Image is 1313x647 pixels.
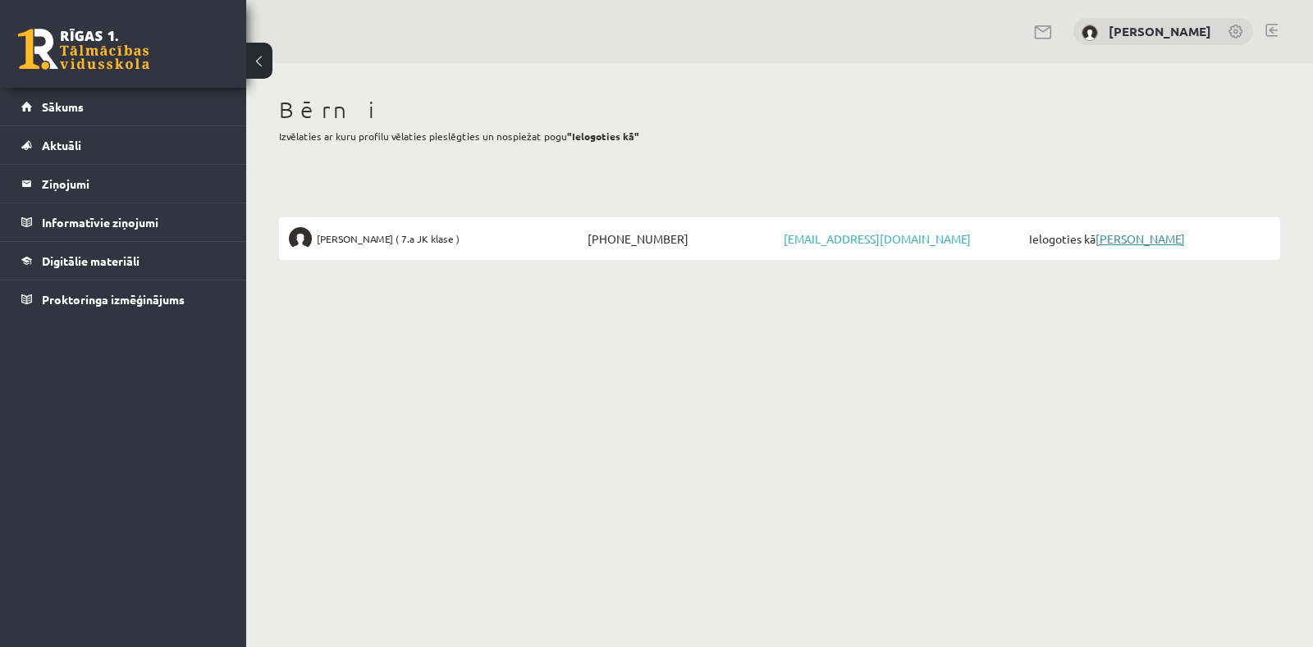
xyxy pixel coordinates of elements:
[1025,227,1270,250] span: Ielogoties kā
[42,99,84,114] span: Sākums
[567,130,639,143] b: "Ielogoties kā"
[317,227,460,250] span: [PERSON_NAME] ( 7.a JK klase )
[21,242,226,280] a: Digitālie materiāli
[1109,23,1211,39] a: [PERSON_NAME]
[42,253,140,268] span: Digitālie materiāli
[784,231,971,246] a: [EMAIL_ADDRESS][DOMAIN_NAME]
[1096,231,1185,246] a: [PERSON_NAME]
[21,280,226,318] a: Proktoringa izmēģinājums
[279,129,1280,144] p: Izvēlaties ar kuru profilu vēlaties pieslēgties un nospiežat pogu
[42,292,185,307] span: Proktoringa izmēģinājums
[42,138,81,153] span: Aktuāli
[21,203,226,241] a: Informatīvie ziņojumi
[21,165,226,203] a: Ziņojumi
[42,165,226,203] legend: Ziņojumi
[18,29,149,70] a: Rīgas 1. Tālmācības vidusskola
[21,126,226,164] a: Aktuāli
[42,203,226,241] legend: Informatīvie ziņojumi
[279,96,1280,124] h1: Bērni
[289,227,312,250] img: Anna Enija Kozlinska
[583,227,780,250] span: [PHONE_NUMBER]
[21,88,226,125] a: Sākums
[1082,25,1098,41] img: Romāns Kozlinskis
